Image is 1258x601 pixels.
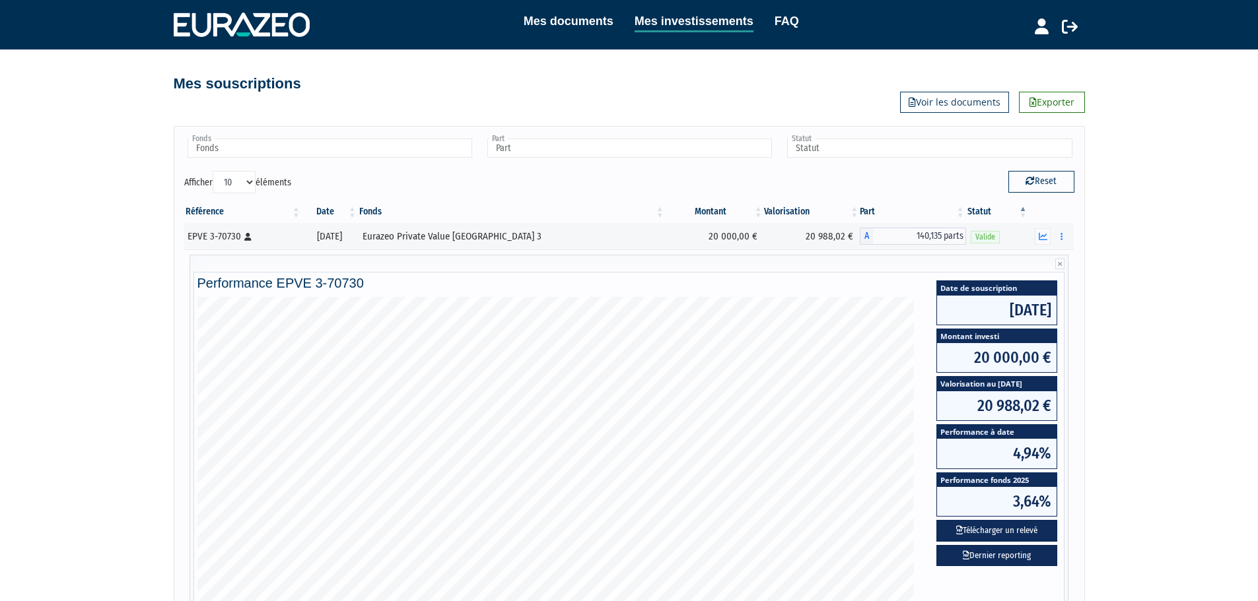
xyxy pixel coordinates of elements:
a: Dernier reporting [936,545,1057,567]
th: Part: activer pour trier la colonne par ordre croissant [860,201,965,223]
span: Montant investi [937,329,1057,343]
select: Afficheréléments [213,171,256,193]
span: Performance fonds 2025 [937,473,1057,487]
div: EPVE 3-70730 [188,230,297,243]
a: Voir les documents [900,92,1009,113]
th: Valorisation: activer pour trier la colonne par ordre croissant [764,201,860,223]
span: 140,135 parts [873,228,965,245]
span: Date de souscription [937,281,1057,295]
th: Fonds: activer pour trier la colonne par ordre croissant [358,201,666,223]
th: Statut : activer pour trier la colonne par ordre d&eacute;croissant [966,201,1029,223]
span: [DATE] [937,296,1057,325]
button: Reset [1008,171,1074,192]
button: Télécharger un relevé [936,520,1057,542]
h4: Mes souscriptions [174,76,301,92]
th: Montant: activer pour trier la colonne par ordre croissant [666,201,764,223]
a: FAQ [775,12,799,30]
td: 20 988,02 € [764,223,860,249]
a: Exporter [1019,92,1085,113]
a: Mes investissements [635,12,753,32]
div: Eurazeo Private Value [GEOGRAPHIC_DATA] 3 [363,230,661,243]
th: Référence : activer pour trier la colonne par ordre croissant [184,201,302,223]
div: [DATE] [306,230,353,243]
th: Date: activer pour trier la colonne par ordre croissant [302,201,358,223]
i: [Français] Personne physique [244,233,252,241]
h4: Performance EPVE 3-70730 [197,276,1061,290]
img: 1732889491-logotype_eurazeo_blanc_rvb.png [174,13,310,36]
span: 3,64% [937,487,1057,516]
span: 4,94% [937,439,1057,468]
td: 20 000,00 € [666,223,764,249]
span: 20 000,00 € [937,343,1057,372]
span: A [860,228,873,245]
span: Valorisation au [DATE] [937,377,1057,391]
span: 20 988,02 € [937,391,1057,420]
label: Afficher éléments [184,171,291,193]
span: Valide [971,231,1000,243]
div: A - Eurazeo Private Value Europe 3 [860,228,965,245]
a: Mes documents [524,12,613,30]
span: Performance à date [937,425,1057,439]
